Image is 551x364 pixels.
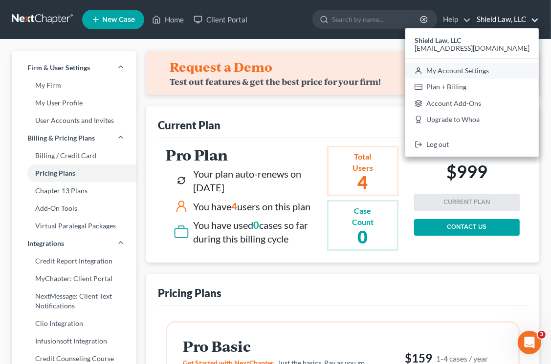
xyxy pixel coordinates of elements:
a: Shield Law, LLC [472,11,539,28]
div: Current Plan [158,118,220,132]
div: Test out features & get the best price for your firm! [170,77,381,87]
span: New Case [102,16,135,23]
span: Billing & Pricing Plans [27,133,95,143]
h2: $999 [446,161,487,185]
h2: Pro Basic [183,338,393,354]
span: 0 [253,219,259,231]
span: [EMAIL_ADDRESS][DOMAIN_NAME] [415,44,529,52]
a: Billing / Credit Card [12,147,136,164]
a: My Firm [12,77,136,94]
div: You have users on this plan [193,200,310,214]
a: Plan + Billing [405,79,539,95]
a: Help [438,11,471,28]
a: Credit Report Integration [12,252,136,270]
a: Firm & User Settings [12,59,136,77]
a: Billing & Pricing Plans [12,129,136,147]
span: 4 [231,201,237,212]
a: User Accounts and Invites [12,112,136,129]
iframe: Intercom live chat [518,331,541,354]
a: Chapter 13 Plans [12,182,136,200]
button: CURRENT PLAN [414,194,520,211]
div: You have used cases so far during this billing cycle [193,218,323,246]
h2: Pro Plan [166,147,323,163]
div: Your plan auto-renews on [DATE] [193,167,323,195]
a: Pricing Plans [12,164,136,182]
h2: 4 [352,173,374,191]
a: Log out [405,136,539,153]
div: Case Count [352,205,374,228]
a: Infusionsoft Integration [12,332,136,350]
a: Upgrade to Whoa [405,112,539,128]
a: Integrations [12,235,136,252]
h4: Request a Demo [170,59,272,75]
span: Firm & User Settings [27,63,90,73]
a: Account Add-Ons [405,95,539,112]
a: CONTACT US [414,219,520,236]
a: MyChapter: Client Portal [12,270,136,287]
span: Integrations [27,239,64,248]
small: 1-4 cases / year [436,353,488,364]
a: Virtual Paralegal Packages [12,217,136,235]
a: Clio Integration [12,315,136,332]
div: Shield Law, LLC [405,28,539,157]
a: NextMessage: Client Text Notifications [12,287,136,315]
h2: 0 [352,228,374,245]
div: Total Users [352,151,374,174]
span: 3 [538,331,546,339]
a: Home [147,11,189,28]
a: My Account Settings [405,62,539,79]
a: Client Portal [189,11,252,28]
strong: Shield Law, LLC [415,36,461,44]
a: My User Profile [12,94,136,112]
div: Pricing Plans [158,286,221,300]
a: Add-On Tools [12,200,136,217]
input: Search by name... [332,10,421,28]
